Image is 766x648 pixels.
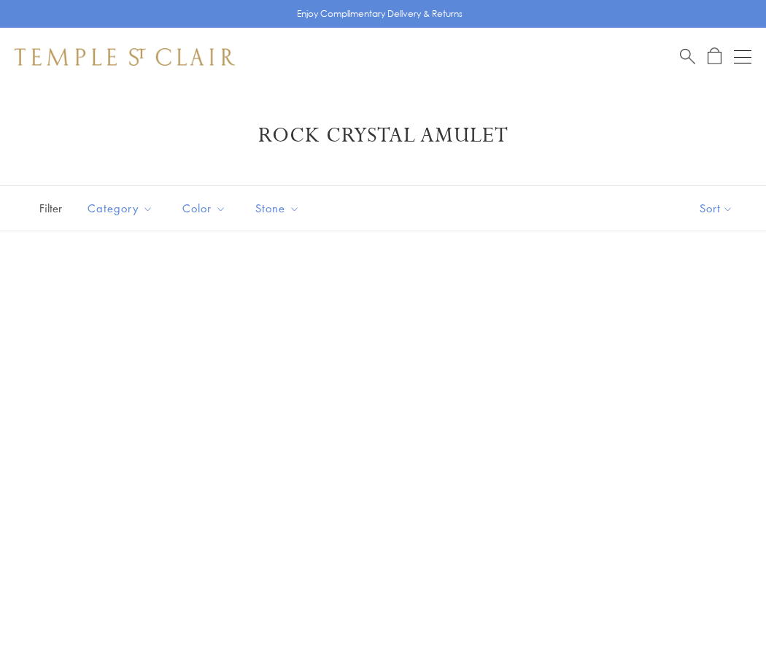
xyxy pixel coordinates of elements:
[248,199,311,217] span: Stone
[244,192,311,225] button: Stone
[297,7,463,21] p: Enjoy Complimentary Delivery & Returns
[708,47,721,66] a: Open Shopping Bag
[667,186,766,231] button: Show sort by
[175,199,237,217] span: Color
[36,123,730,149] h1: Rock Crystal Amulet
[171,192,237,225] button: Color
[680,47,695,66] a: Search
[80,199,164,217] span: Category
[77,192,164,225] button: Category
[734,48,751,66] button: Open navigation
[15,48,235,66] img: Temple St. Clair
